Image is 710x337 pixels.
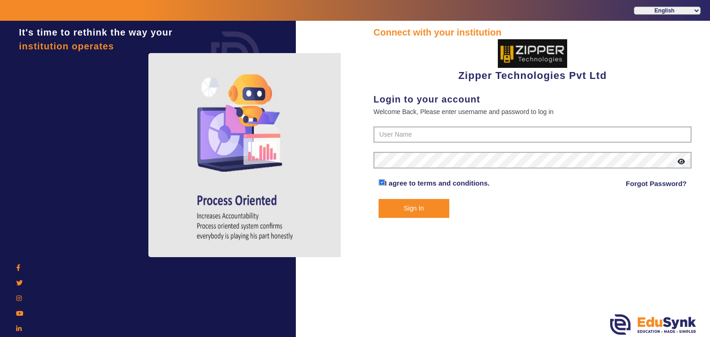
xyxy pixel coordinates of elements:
[626,178,687,189] a: Forgot Password?
[373,39,692,83] div: Zipper Technologies Pvt Ltd
[201,21,270,90] img: login.png
[373,126,692,143] input: User Name
[373,92,692,106] div: Login to your account
[610,314,696,335] img: edusynk.png
[498,39,567,68] img: 36227e3f-cbf6-4043-b8fc-b5c5f2957d0a
[385,179,490,187] a: I agree to terms and conditions.
[19,27,172,37] span: It's time to rethink the way your
[379,199,450,218] button: Sign In
[148,53,343,257] img: login4.png
[19,41,114,51] span: institution operates
[373,106,692,117] div: Welcome Back, Please enter username and password to log in
[373,25,692,39] div: Connect with your institution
